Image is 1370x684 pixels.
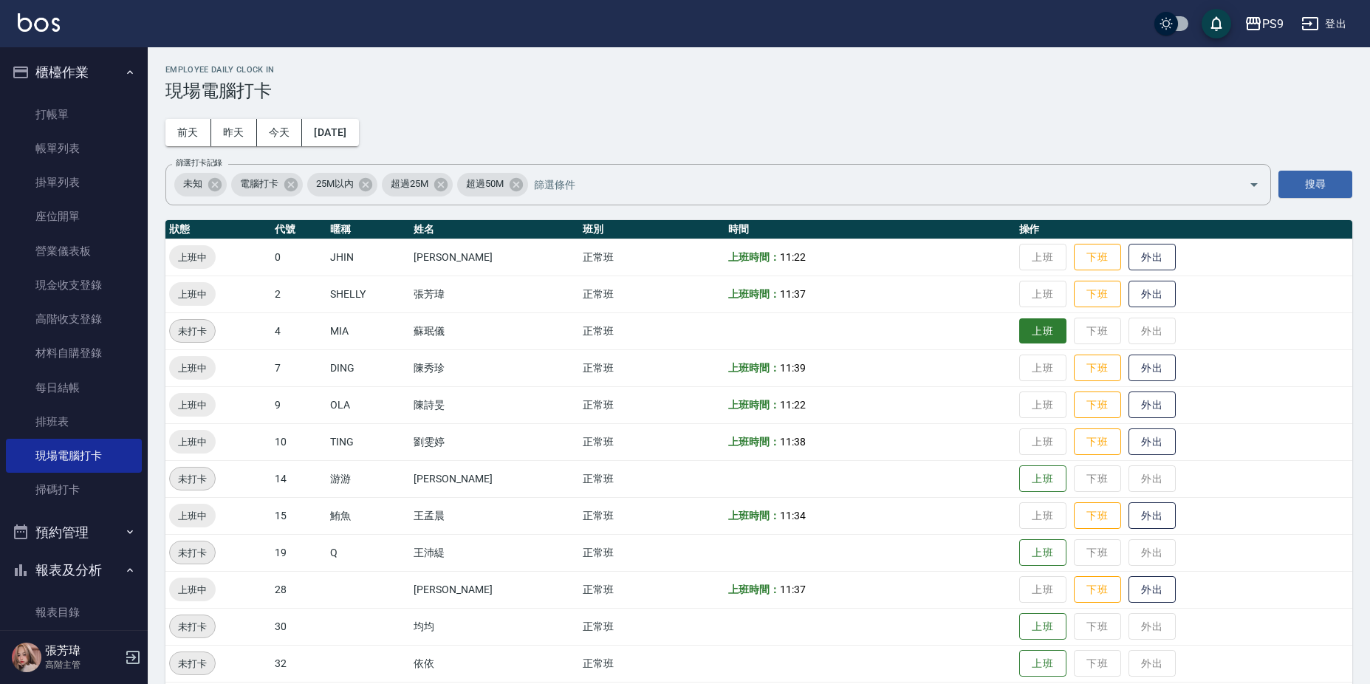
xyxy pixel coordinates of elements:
[1242,173,1266,196] button: Open
[410,312,579,349] td: 蘇珉儀
[457,177,513,191] span: 超過50M
[326,312,411,349] td: MIA
[579,239,725,276] td: 正常班
[271,571,326,608] td: 28
[326,276,411,312] td: SHELLY
[271,276,326,312] td: 2
[170,545,215,561] span: 未打卡
[271,645,326,682] td: 32
[1074,391,1121,419] button: 下班
[257,119,303,146] button: 今天
[579,220,725,239] th: 班別
[326,349,411,386] td: DING
[6,629,142,663] a: 消費分析儀表板
[231,177,287,191] span: 電腦打卡
[326,460,411,497] td: 游游
[579,608,725,645] td: 正常班
[410,276,579,312] td: 張芳瑋
[170,656,215,671] span: 未打卡
[579,571,725,608] td: 正常班
[457,173,528,196] div: 超過50M
[170,324,215,339] span: 未打卡
[780,584,806,595] span: 11:37
[271,312,326,349] td: 4
[169,397,216,413] span: 上班中
[1074,502,1121,530] button: 下班
[165,81,1352,101] h3: 現場電腦打卡
[211,119,257,146] button: 昨天
[6,439,142,473] a: 現場電腦打卡
[6,234,142,268] a: 營業儀表板
[326,423,411,460] td: TING
[12,643,41,672] img: Person
[728,251,780,263] b: 上班時間：
[169,250,216,265] span: 上班中
[169,582,216,598] span: 上班中
[1278,171,1352,198] button: 搜尋
[410,460,579,497] td: [PERSON_NAME]
[307,177,363,191] span: 25M以內
[530,171,1223,197] input: 篩選條件
[1019,539,1066,567] button: 上班
[6,405,142,439] a: 排班表
[410,497,579,534] td: 王孟晨
[169,287,216,302] span: 上班中
[1262,15,1284,33] div: PS9
[1128,576,1176,603] button: 外出
[410,239,579,276] td: [PERSON_NAME]
[6,53,142,92] button: 櫃檯作業
[780,399,806,411] span: 11:22
[579,276,725,312] td: 正常班
[271,239,326,276] td: 0
[1128,244,1176,271] button: 外出
[6,371,142,405] a: 每日結帳
[728,436,780,448] b: 上班時間：
[410,534,579,571] td: 王沛緹
[18,13,60,32] img: Logo
[6,513,142,552] button: 預約管理
[579,645,725,682] td: 正常班
[174,173,227,196] div: 未知
[1128,281,1176,308] button: 外出
[271,460,326,497] td: 14
[1295,10,1352,38] button: 登出
[169,508,216,524] span: 上班中
[725,220,1015,239] th: 時間
[780,362,806,374] span: 11:39
[6,336,142,370] a: 材料自購登錄
[728,510,780,521] b: 上班時間：
[579,534,725,571] td: 正常班
[780,288,806,300] span: 11:37
[326,534,411,571] td: Q
[326,386,411,423] td: OLA
[170,619,215,635] span: 未打卡
[326,239,411,276] td: JHIN
[170,471,215,487] span: 未打卡
[728,399,780,411] b: 上班時間：
[1074,244,1121,271] button: 下班
[302,119,358,146] button: [DATE]
[1202,9,1231,38] button: save
[6,199,142,233] a: 座位開單
[1019,650,1066,677] button: 上班
[271,220,326,239] th: 代號
[271,497,326,534] td: 15
[271,349,326,386] td: 7
[382,173,453,196] div: 超過25M
[6,473,142,507] a: 掃碼打卡
[174,177,211,191] span: 未知
[1128,428,1176,456] button: 外出
[176,157,222,168] label: 篩選打卡記錄
[271,608,326,645] td: 30
[1239,9,1289,39] button: PS9
[1128,502,1176,530] button: 外出
[1019,613,1066,640] button: 上班
[728,362,780,374] b: 上班時間：
[1074,355,1121,382] button: 下班
[271,534,326,571] td: 19
[326,220,411,239] th: 暱稱
[1128,391,1176,419] button: 外出
[6,131,142,165] a: 帳單列表
[231,173,303,196] div: 電腦打卡
[579,386,725,423] td: 正常班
